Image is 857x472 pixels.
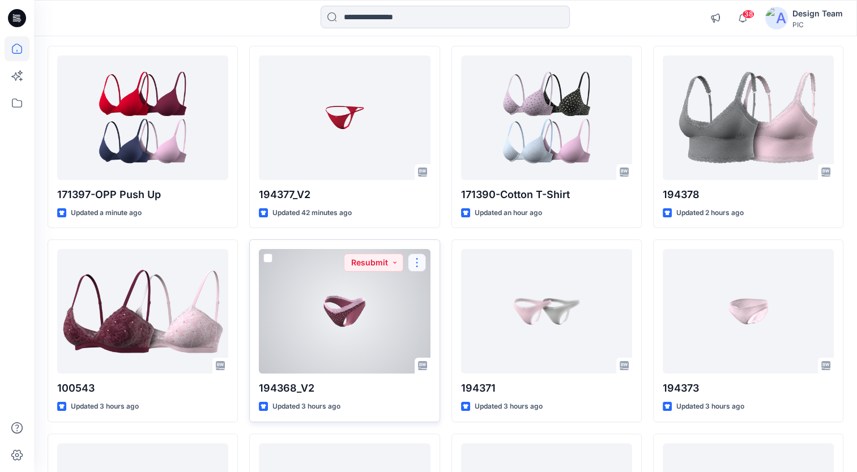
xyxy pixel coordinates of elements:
[742,10,754,19] span: 38
[461,55,632,180] a: 171390-Cotton T-Shirt
[259,249,430,374] a: 194368_V2
[71,207,142,219] p: Updated a minute ago
[259,187,430,203] p: 194377_V2
[663,55,834,180] a: 194378
[676,401,744,413] p: Updated 3 hours ago
[663,249,834,374] a: 194373
[765,7,788,29] img: avatar
[57,380,228,396] p: 100543
[461,249,632,374] a: 194371
[792,7,843,20] div: Design Team
[259,55,430,180] a: 194377_V2
[57,249,228,374] a: 100543
[461,380,632,396] p: 194371
[676,207,744,219] p: Updated 2 hours ago
[71,401,139,413] p: Updated 3 hours ago
[461,187,632,203] p: 171390-Cotton T-Shirt
[57,55,228,180] a: 171397-OPP Push Up
[259,380,430,396] p: 194368_V2
[792,20,843,29] div: PIC
[663,380,834,396] p: 194373
[475,401,543,413] p: Updated 3 hours ago
[475,207,542,219] p: Updated an hour ago
[272,401,340,413] p: Updated 3 hours ago
[272,207,352,219] p: Updated 42 minutes ago
[663,187,834,203] p: 194378
[57,187,228,203] p: 171397-OPP Push Up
